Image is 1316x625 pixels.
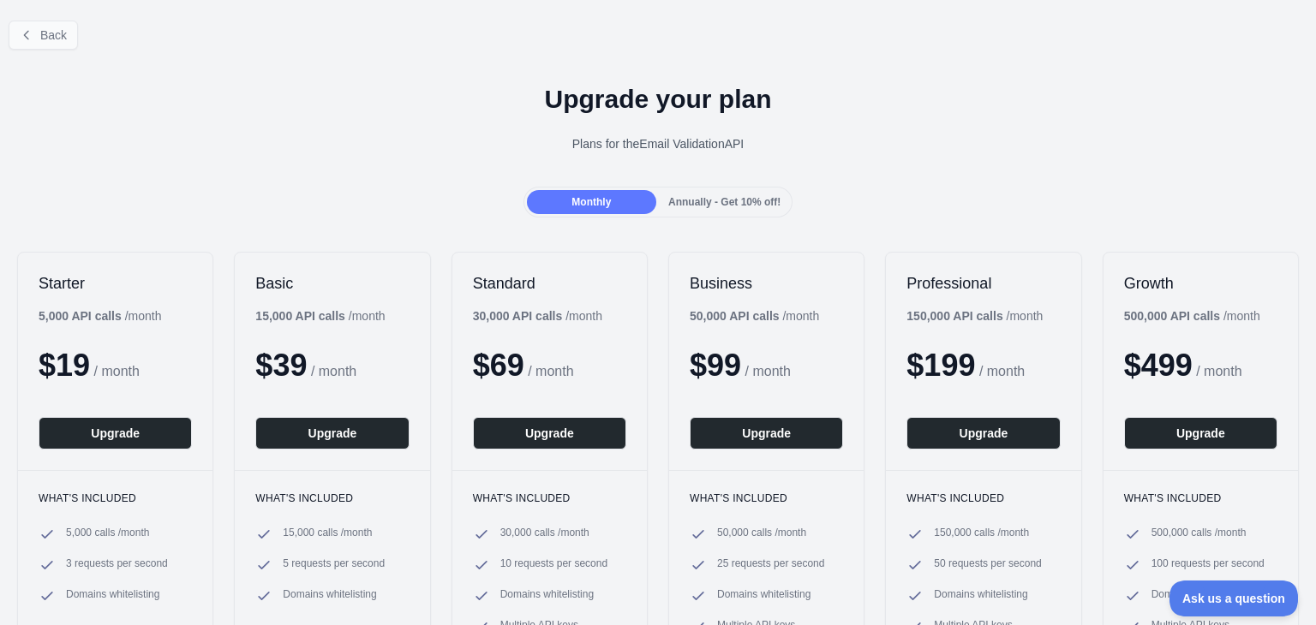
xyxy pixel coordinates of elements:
[690,309,780,323] b: 50,000 API calls
[1124,307,1260,324] div: / month
[690,273,843,294] h2: Business
[473,348,524,383] span: $ 69
[906,309,1002,323] b: 150,000 API calls
[1124,348,1193,383] span: $ 499
[1169,580,1299,616] iframe: Toggle Customer Support
[473,307,602,324] div: / month
[1124,273,1277,294] h2: Growth
[690,307,819,324] div: / month
[473,273,626,294] h2: Standard
[906,307,1043,324] div: / month
[906,348,975,383] span: $ 199
[1124,309,1220,323] b: 500,000 API calls
[473,309,563,323] b: 30,000 API calls
[906,273,1060,294] h2: Professional
[690,348,741,383] span: $ 99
